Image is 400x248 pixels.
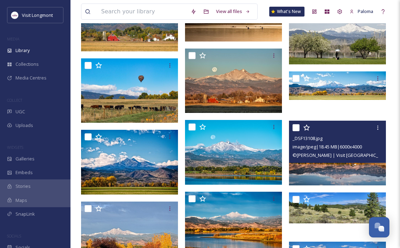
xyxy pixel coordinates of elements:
span: UGC [16,108,25,115]
button: Open Chat [369,217,389,237]
a: View all files [213,5,254,18]
span: Media Centres [16,75,47,81]
a: What's New [269,7,304,17]
span: SOCIALS [7,233,21,239]
span: MEDIA [7,36,19,42]
img: longmont.jpg [11,12,18,19]
span: WIDGETS [7,145,23,150]
img: _MG_14861_2.jpg [81,58,178,123]
span: SnapLink [16,211,35,217]
span: Paloma [358,8,373,14]
span: © [PERSON_NAME] | Visit [GEOGRAPHIC_DATA] [293,152,391,158]
span: Maps [16,197,27,204]
span: Visit Longmont [22,12,53,18]
span: _DSF13108.jpg [293,135,322,141]
span: Library [16,47,30,54]
span: Embeds [16,169,33,176]
span: Stories [16,183,31,190]
img: _DSF61772.jpg [185,120,282,184]
img: _I9A71803-HDR.jpg [185,49,282,113]
a: Paloma [346,5,377,18]
input: Search your library [98,4,187,19]
span: Collections [16,61,39,68]
span: image/jpeg | 18.45 MB | 6000 x 4000 [293,144,362,150]
span: COLLECT [7,97,22,103]
span: Galleries [16,155,35,162]
img: _DS1F7210 copy.jpg [81,130,178,195]
span: Uploads [16,122,33,129]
